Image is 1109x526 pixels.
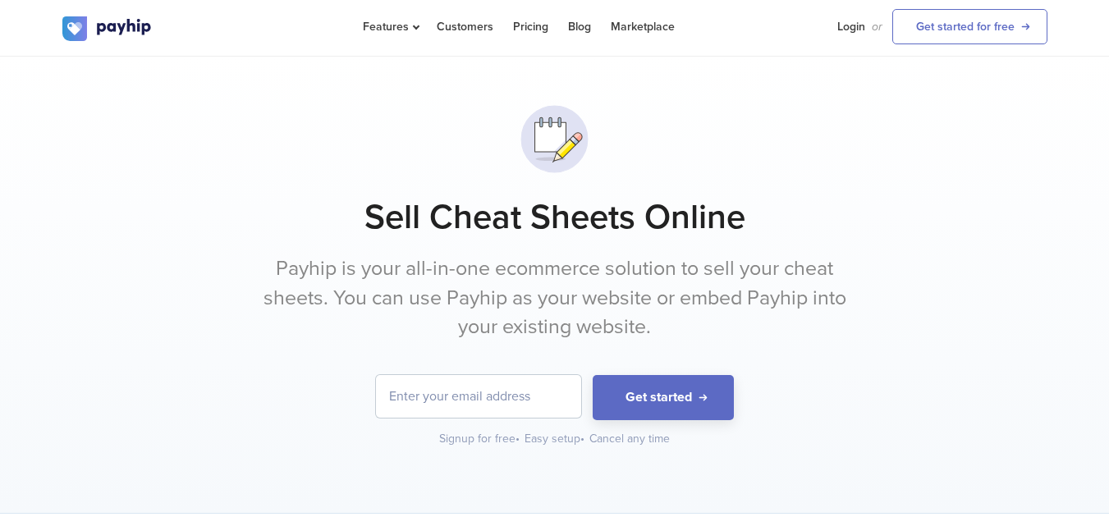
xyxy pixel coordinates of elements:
[580,432,584,446] span: •
[376,375,581,418] input: Enter your email address
[516,432,520,446] span: •
[62,16,153,41] img: logo.svg
[247,254,863,342] p: Payhip is your all-in-one ecommerce solution to sell your cheat sheets. You can use Payhip as you...
[593,375,734,420] button: Get started
[363,20,417,34] span: Features
[589,431,670,447] div: Cancel any time
[62,197,1047,238] h1: Sell Cheat Sheets Online
[439,431,521,447] div: Signup for free
[892,9,1047,44] a: Get started for free
[513,98,596,181] img: svg+xml;utf8,%3Csvg%20viewBox%3D%220%200%20100%20100%22%20xmlns%3D%22http%3A%2F%2Fwww.w3.org%2F20...
[525,431,586,447] div: Easy setup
